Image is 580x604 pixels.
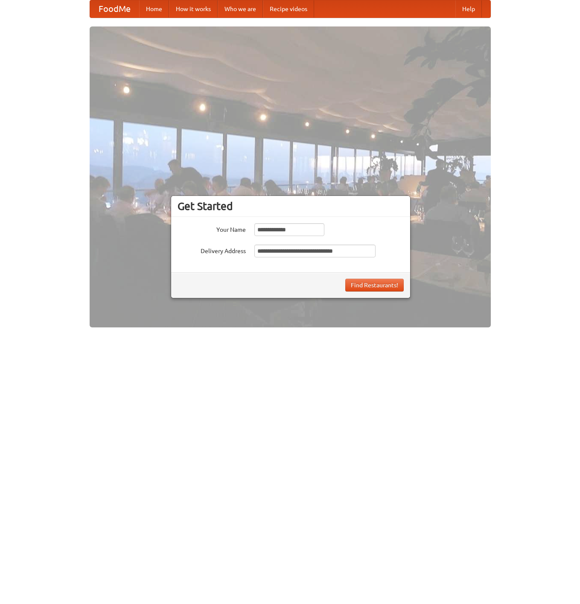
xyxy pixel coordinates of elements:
a: Help [455,0,482,18]
a: Home [139,0,169,18]
a: Recipe videos [263,0,314,18]
h3: Get Started [178,200,404,213]
a: Who we are [218,0,263,18]
button: Find Restaurants! [345,279,404,292]
a: FoodMe [90,0,139,18]
label: Delivery Address [178,245,246,255]
label: Your Name [178,223,246,234]
a: How it works [169,0,218,18]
